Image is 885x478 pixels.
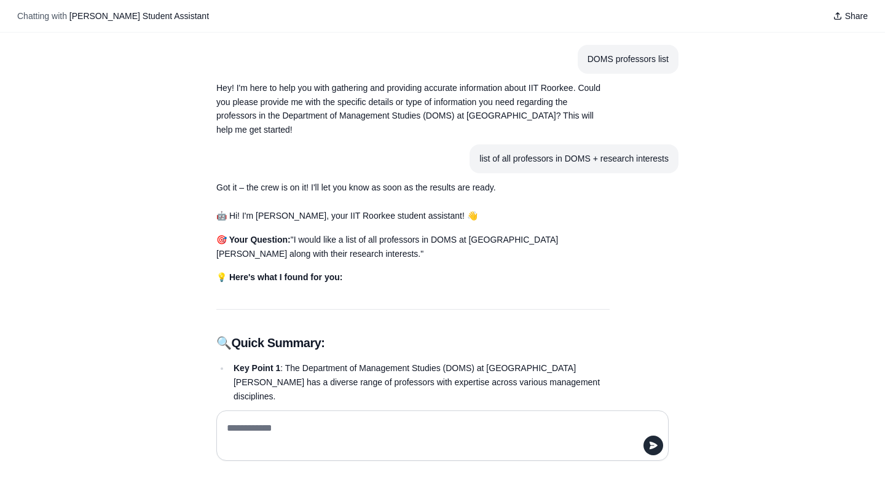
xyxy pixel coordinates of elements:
div: list of all professors in DOMS + research interests [479,152,669,166]
p: 🤖 Hi! I'm [PERSON_NAME], your IIT Roorkee student assistant! 👋 [216,209,610,223]
span: Share [845,10,868,22]
section: User message [578,45,678,74]
p: "I would like a list of all professors in DOMS at [GEOGRAPHIC_DATA][PERSON_NAME] along with their... [216,233,610,261]
span: Chatting with [17,10,67,22]
span: [PERSON_NAME] Student Assistant [69,11,209,21]
button: Share [828,7,873,25]
strong: Key Point 1 [234,363,280,373]
div: DOMS professors list [588,52,669,66]
p: Got it – the crew is on it! I'll let you know as soon as the results are ready. [216,181,610,195]
li: : The Department of Management Studies (DOMS) at [GEOGRAPHIC_DATA][PERSON_NAME] has a diverse ran... [230,361,610,403]
h2: 🔍 [216,334,610,351]
button: Chatting with [PERSON_NAME] Student Assistant [12,7,214,25]
strong: 🎯 Your Question: [216,235,291,245]
strong: 💡 Here's what I found for you: [216,272,342,282]
strong: Quick Summary: [232,336,325,350]
p: Hey! I'm here to help you with gathering and providing accurate information about IIT Roorkee. Co... [216,81,610,137]
section: Response [206,173,619,202]
section: User message [470,144,678,173]
section: Response [206,74,619,144]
